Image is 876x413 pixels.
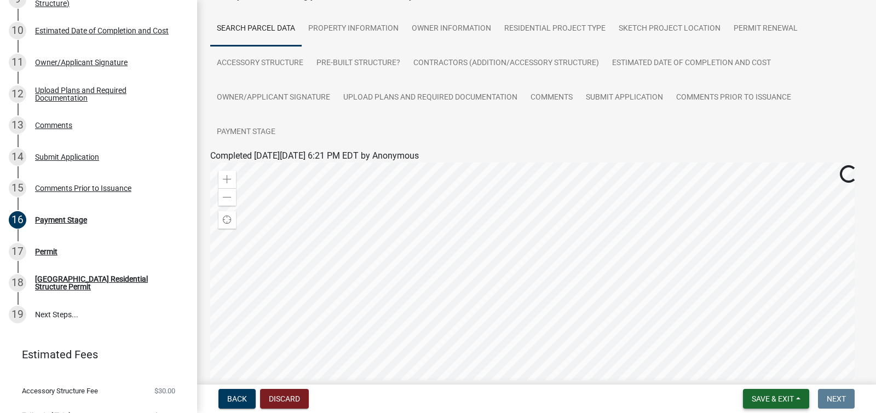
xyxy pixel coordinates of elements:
div: Submit Application [35,153,99,161]
a: Pre-built Structure? [310,46,407,81]
div: Owner/Applicant Signature [35,59,128,66]
div: 12 [9,85,26,103]
a: Comments Prior to Issuance [670,80,798,115]
a: Owner/Applicant Signature [210,80,337,115]
div: 15 [9,179,26,197]
a: Estimated Fees [9,344,180,365]
div: 17 [9,243,26,260]
button: Next [818,389,855,409]
button: Save & Exit [743,389,809,409]
div: Comments [35,121,72,129]
div: Comments Prior to Issuance [35,184,131,192]
a: Submit Application [579,80,670,115]
div: Zoom out [218,188,236,206]
span: Back [227,394,247,403]
span: Save & Exit [752,394,794,403]
div: 18 [9,274,26,292]
div: Find my location [218,211,236,229]
button: Back [218,389,256,409]
div: Permit [35,248,57,255]
div: Zoom in [218,171,236,188]
a: Accessory Structure [210,46,310,81]
span: Completed [DATE][DATE] 6:21 PM EDT by Anonymous [210,150,419,161]
div: Upload Plans and Required Documentation [35,86,180,102]
div: Estimated Date of Completion and Cost [35,27,169,34]
a: Payment Stage [210,115,282,150]
a: Residential Project Type [498,11,612,46]
a: Estimated Date of Completion and Cost [606,46,777,81]
a: Permit Renewal [727,11,804,46]
div: 11 [9,54,26,71]
a: Comments [524,80,579,115]
a: Contractors (Addition/Accessory Structure) [407,46,606,81]
div: 19 [9,306,26,323]
span: Next [827,394,846,403]
div: 16 [9,211,26,229]
span: $30.00 [154,387,175,394]
a: Upload Plans and Required Documentation [337,80,524,115]
div: [GEOGRAPHIC_DATA] Residential Structure Permit [35,275,180,290]
a: Sketch Project Location [612,11,727,46]
a: Owner Information [405,11,498,46]
div: 14 [9,148,26,166]
a: Search Parcel Data [210,11,302,46]
span: Accessory Structure Fee [22,387,98,394]
a: Property Information [302,11,405,46]
div: Payment Stage [35,216,87,224]
div: 10 [9,22,26,39]
button: Discard [260,389,309,409]
div: 13 [9,117,26,134]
